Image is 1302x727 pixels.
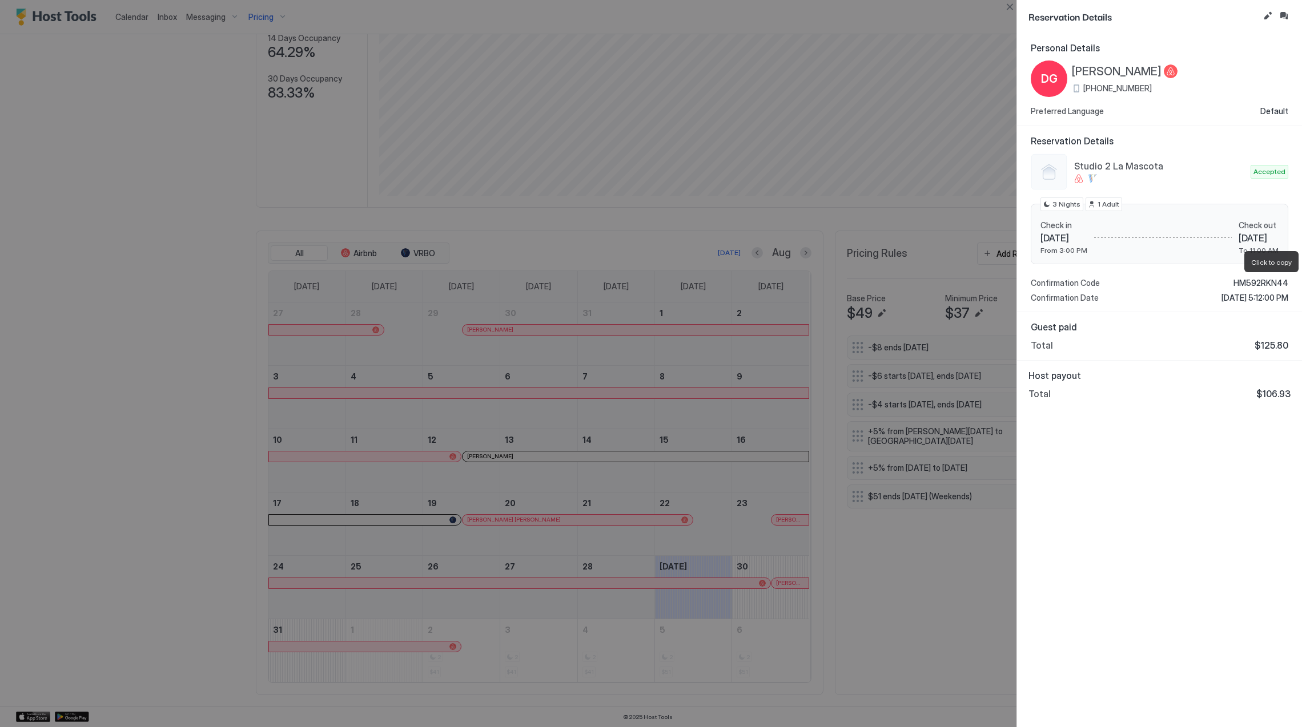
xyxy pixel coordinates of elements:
[1031,135,1288,147] span: Reservation Details
[1052,199,1080,209] span: 3 Nights
[1251,258,1292,266] span: Click to copy
[1031,340,1053,351] span: Total
[1256,388,1291,399] span: $106.93
[1253,167,1285,177] span: Accepted
[1028,370,1291,381] span: Host payout
[1098,199,1119,209] span: 1 Adult
[1031,321,1288,333] span: Guest paid
[1040,232,1087,244] span: [DATE]
[1233,278,1288,288] span: HM592RKN44
[1074,160,1246,172] span: Studio 2 La Mascota
[1028,388,1051,399] span: Total
[1040,246,1087,255] span: From 3:00 PM
[1041,70,1058,87] span: DG
[1083,83,1152,94] span: [PHONE_NUMBER]
[1072,64,1162,79] span: [PERSON_NAME]
[1277,9,1291,23] button: Inbox
[1239,232,1279,244] span: [DATE]
[1239,246,1279,255] span: To 11:00 AM
[1040,220,1087,231] span: Check in
[1255,340,1288,351] span: $125.80
[1261,9,1275,23] button: Edit reservation
[1031,293,1099,303] span: Confirmation Date
[1239,220,1279,231] span: Check out
[1031,106,1104,116] span: Preferred Language
[1260,106,1288,116] span: Default
[1221,293,1288,303] span: [DATE] 5:12:00 PM
[1031,42,1288,54] span: Personal Details
[1031,278,1100,288] span: Confirmation Code
[1028,9,1259,23] span: Reservation Details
